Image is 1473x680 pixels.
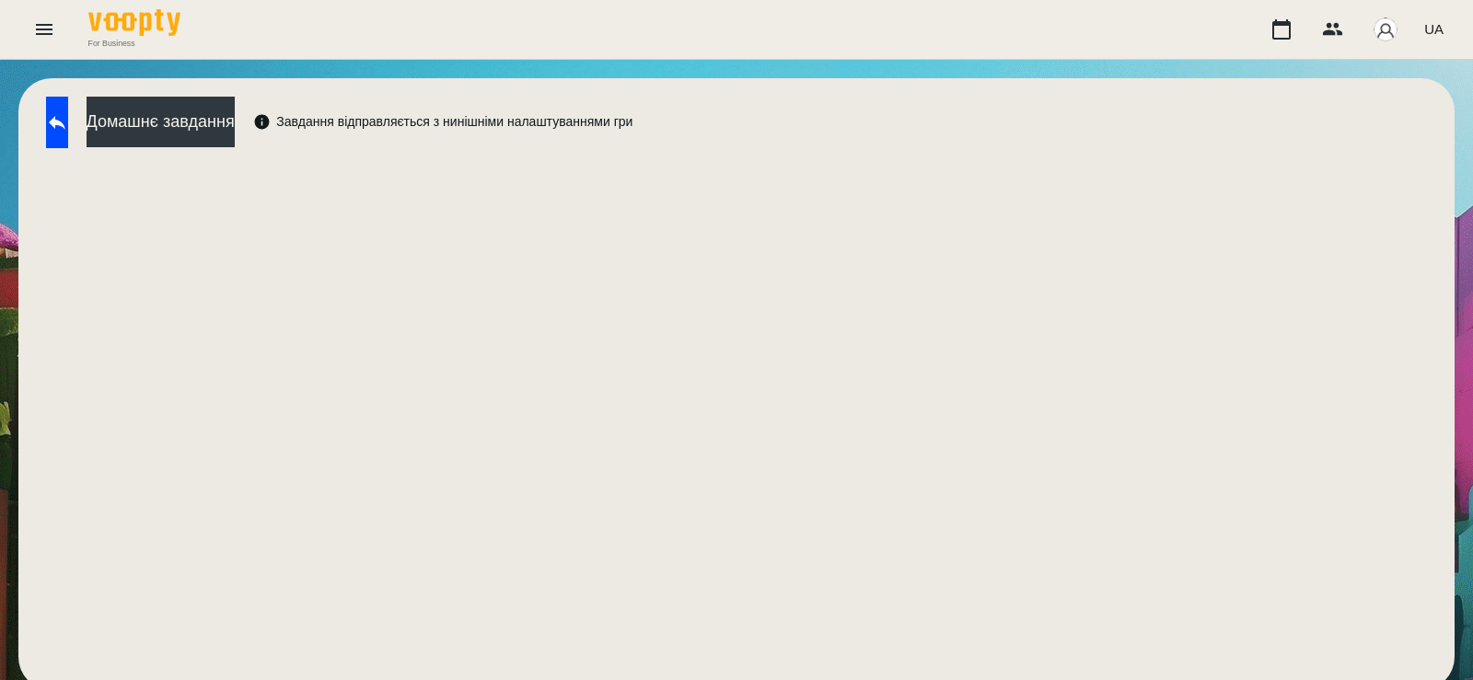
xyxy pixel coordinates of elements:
div: Завдання відправляється з нинішніми налаштуваннями гри [253,113,633,132]
img: Voopty Logo [88,9,180,36]
span: For Business [88,38,180,49]
button: UA [1417,12,1451,46]
img: avatar_s.png [1373,17,1398,42]
button: Menu [22,7,66,52]
button: Домашнє завдання [87,97,235,147]
span: UA [1424,19,1444,39]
